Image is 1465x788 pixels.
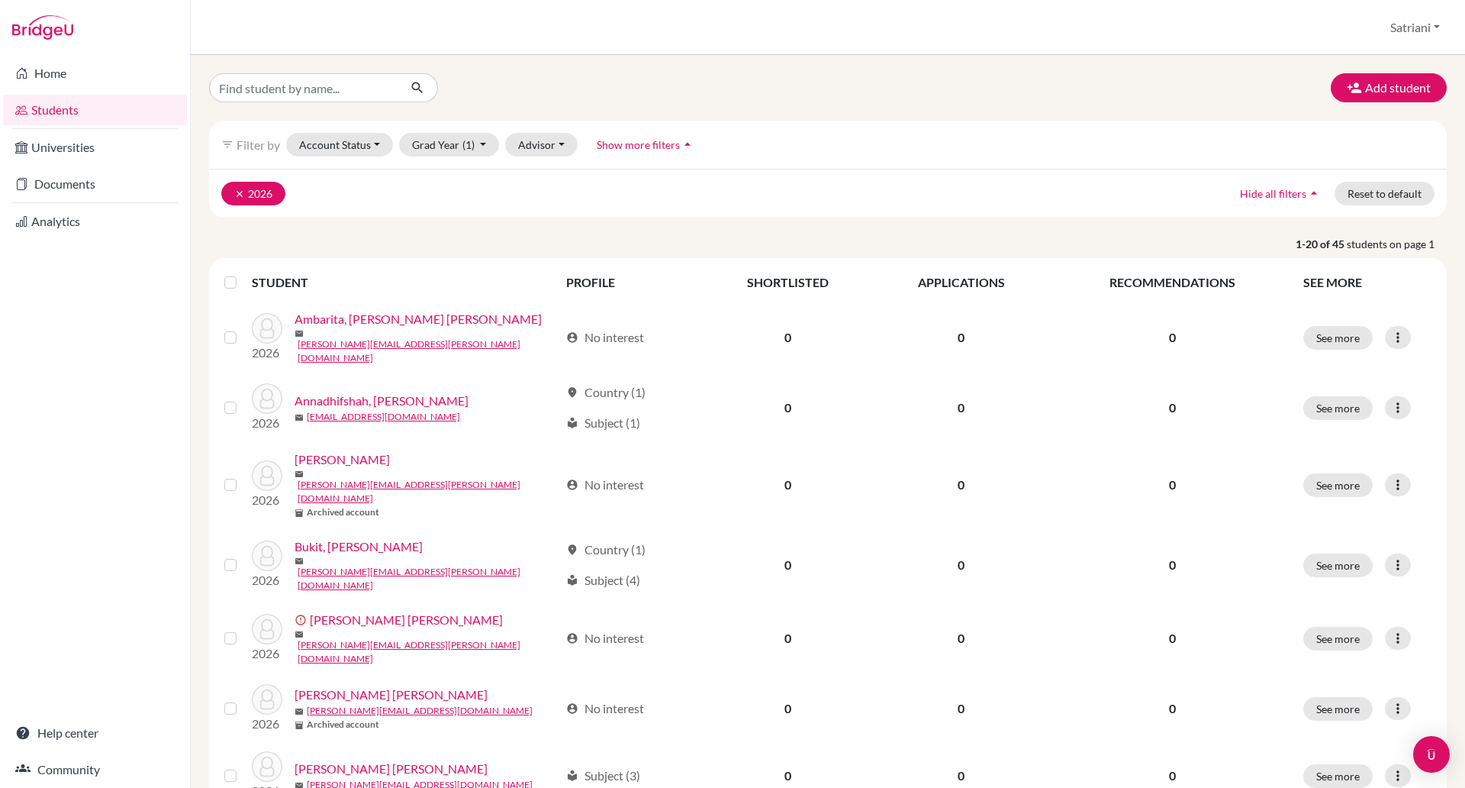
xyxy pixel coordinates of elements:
a: [PERSON_NAME][EMAIL_ADDRESS][PERSON_NAME][DOMAIN_NAME] [298,478,559,505]
th: APPLICATIONS [872,264,1050,301]
td: 0 [704,301,872,374]
button: Grad Year(1) [399,133,500,157]
button: See more [1303,326,1373,350]
button: Advisor [505,133,578,157]
i: arrow_drop_up [680,137,695,152]
td: 0 [704,675,872,742]
p: 0 [1060,767,1285,785]
a: Students [3,95,187,125]
button: See more [1303,697,1373,721]
div: No interest [566,476,644,494]
a: [PERSON_NAME][EMAIL_ADDRESS][PERSON_NAME][DOMAIN_NAME] [298,565,559,593]
span: local_library [566,574,578,586]
a: [PERSON_NAME] [PERSON_NAME] [295,686,488,704]
td: 0 [704,374,872,441]
span: account_circle [566,331,578,344]
img: Annadhifshah, Teuku Muhammad [252,383,282,414]
td: 0 [704,528,872,602]
div: Subject (3) [566,767,640,785]
td: 0 [872,675,1050,742]
td: 0 [872,301,1050,374]
strong: 1-20 of 45 [1296,236,1347,252]
button: See more [1303,627,1373,651]
img: Ambarita, Tonya Abigail [252,313,282,344]
div: Country (1) [566,541,646,559]
button: See more [1303,554,1373,577]
img: Bukit, Rachel Garcia [252,541,282,571]
button: clear2026 [221,182,285,205]
i: filter_list [221,138,233,150]
a: [PERSON_NAME] [PERSON_NAME] [310,611,503,629]
a: Analytics [3,206,187,237]
p: 0 [1060,556,1285,574]
span: account_circle [566,702,578,715]
a: [PERSON_NAME][EMAIL_ADDRESS][PERSON_NAME][DOMAIN_NAME] [298,638,559,666]
div: Subject (1) [566,414,640,432]
p: 2026 [252,644,282,663]
span: students on page 1 [1347,236,1447,252]
th: SEE MORE [1294,264,1441,301]
img: Bryan , Nicholas [252,460,282,491]
span: Filter by [237,137,280,152]
div: No interest [566,629,644,648]
img: Chan, Fiona Charlie [252,614,282,644]
td: 0 [872,602,1050,675]
p: 2026 [252,344,282,362]
a: Universities [3,132,187,163]
span: (1) [462,138,475,151]
button: Account Status [286,133,393,157]
p: 2026 [252,571,282,589]
span: account_circle [566,479,578,491]
p: 0 [1060,629,1285,648]
span: account_circle [566,632,578,644]
p: 0 [1060,328,1285,347]
a: Annadhifshah, [PERSON_NAME] [295,392,468,410]
th: STUDENT [252,264,557,301]
span: mail [295,557,304,566]
p: 2026 [252,715,282,733]
p: 0 [1060,699,1285,718]
p: 0 [1060,399,1285,417]
div: Subject (4) [566,571,640,589]
span: Show more filters [597,138,680,151]
span: mail [295,413,304,422]
button: Add student [1331,73,1447,102]
span: local_library [566,417,578,429]
p: 2026 [252,491,282,509]
div: No interest [566,699,644,718]
td: 0 [704,441,872,528]
a: [PERSON_NAME] [295,451,390,469]
i: arrow_drop_up [1306,186,1322,201]
b: Archived account [307,718,379,731]
b: Archived account [307,505,379,519]
th: PROFILE [557,264,704,301]
img: Chow, Matthew Jonathan Isaac [252,684,282,715]
span: mail [295,470,304,479]
a: Home [3,58,187,89]
a: [EMAIL_ADDRESS][DOMAIN_NAME] [307,410,460,424]
a: Ambarita, [PERSON_NAME] [PERSON_NAME] [295,310,542,328]
a: [PERSON_NAME][EMAIL_ADDRESS][PERSON_NAME][DOMAIN_NAME] [298,337,559,365]
span: error_outline [295,614,310,626]
button: See more [1303,396,1373,420]
p: 2026 [252,414,282,432]
div: No interest [566,328,644,347]
span: mail [295,630,304,639]
a: [PERSON_NAME] [PERSON_NAME] [295,760,488,778]
i: clear [234,189,245,199]
a: [PERSON_NAME][EMAIL_ADDRESS][DOMAIN_NAME] [307,704,533,718]
img: Bridge-U [12,15,73,40]
a: Community [3,754,187,785]
input: Find student by name... [209,73,398,102]
a: Bukit, [PERSON_NAME] [295,538,423,556]
button: Show more filtersarrow_drop_up [584,133,708,157]
span: local_library [566,770,578,782]
span: location_on [566,386,578,399]
button: See more [1303,473,1373,497]
td: 0 [872,441,1050,528]
button: Hide all filtersarrow_drop_up [1227,182,1335,205]
td: 0 [872,374,1050,441]
div: Open Intercom Messenger [1413,736,1450,773]
img: Chua, Frederick Ethan Bernard [252,751,282,782]
a: Documents [3,169,187,199]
